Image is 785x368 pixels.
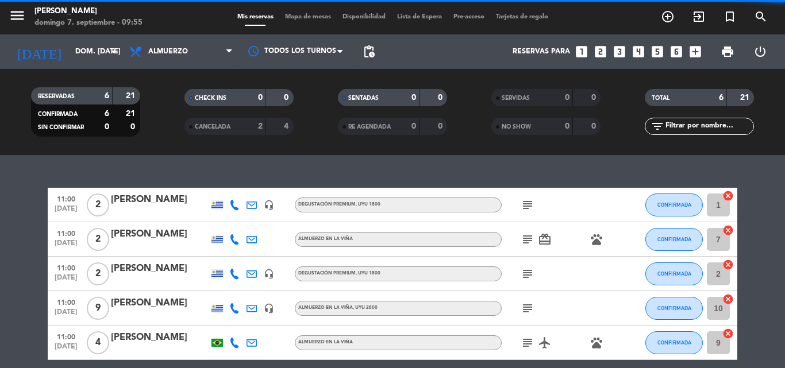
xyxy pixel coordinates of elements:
i: subject [521,336,534,350]
strong: 0 [411,94,416,102]
i: filter_list [651,119,664,133]
i: subject [521,198,534,212]
i: cancel [722,190,734,202]
strong: 0 [591,122,598,130]
i: cancel [722,224,734,236]
strong: 0 [438,94,445,102]
span: print [721,45,734,59]
i: cancel [722,328,734,339]
span: CANCELADA [195,124,230,130]
i: airplanemode_active [538,336,552,350]
span: pending_actions [362,45,376,59]
i: card_giftcard [538,233,552,246]
div: [PERSON_NAME] [111,296,209,311]
span: , UYU 1800 [356,202,380,207]
strong: 0 [438,122,445,130]
div: [PERSON_NAME] [111,261,209,276]
span: 11:00 [52,330,80,343]
i: [DATE] [9,39,70,64]
strong: 0 [591,94,598,102]
span: Mis reservas [232,14,279,20]
strong: 0 [411,122,416,130]
i: looks_5 [650,44,665,59]
span: CONFIRMADA [657,270,691,277]
i: headset_mic [264,269,274,279]
i: pets [590,233,603,246]
div: [PERSON_NAME] [34,6,143,17]
span: Degustación Premium [298,202,380,207]
span: , UYU 1800 [356,271,380,276]
span: NO SHOW [502,124,531,130]
span: RE AGENDADA [348,124,391,130]
strong: 6 [719,94,724,102]
span: Reservas para [513,48,570,56]
span: [DATE] [52,343,80,356]
span: Tarjetas de regalo [490,14,554,20]
strong: 6 [105,110,109,118]
div: [PERSON_NAME] [111,192,209,207]
i: headset_mic [264,200,274,210]
span: 11:00 [52,261,80,274]
strong: 21 [126,92,137,100]
div: domingo 7. septiembre - 09:55 [34,17,143,29]
i: pets [590,336,603,350]
span: SERVIDAS [502,95,530,101]
strong: 4 [284,122,291,130]
span: [DATE] [52,239,80,253]
button: CONFIRMADA [645,331,703,354]
button: menu [9,7,26,28]
i: subject [521,301,534,315]
i: exit_to_app [692,10,706,24]
span: CONFIRMADA [38,111,78,117]
span: 11:00 [52,192,80,205]
span: CONFIRMADA [657,202,691,208]
button: CONFIRMADA [645,193,703,216]
button: CONFIRMADA [645,228,703,251]
i: headset_mic [264,303,274,313]
span: 9 [87,297,109,320]
div: LOG OUT [744,34,776,69]
i: menu [9,7,26,24]
i: search [754,10,768,24]
button: CONFIRMADA [645,262,703,285]
div: [PERSON_NAME] [111,227,209,242]
span: Mapa de mesas [279,14,337,20]
i: power_settings_new [753,45,767,59]
span: Almuerzo en la Viña [298,237,353,241]
strong: 21 [126,110,137,118]
strong: 0 [565,122,569,130]
span: Disponibilidad [337,14,391,20]
span: 11:00 [52,295,80,308]
strong: 0 [105,123,109,131]
span: RESERVADAS [38,94,75,99]
span: SIN CONFIRMAR [38,125,84,130]
input: Filtrar por nombre... [664,120,753,133]
strong: 0 [284,94,291,102]
strong: 21 [740,94,752,102]
i: add_circle_outline [661,10,675,24]
span: TOTAL [652,95,669,101]
strong: 0 [130,123,137,131]
span: 11:00 [52,226,80,239]
span: CONFIRMADA [657,339,691,346]
i: looks_3 [612,44,627,59]
i: looks_6 [669,44,684,59]
span: 2 [87,193,109,216]
span: Almuerzo en la Viña [298,340,353,344]
i: subject [521,267,534,281]
span: Almuerzo en la Viña [298,305,378,310]
strong: 0 [258,94,263,102]
span: [DATE] [52,274,80,287]
span: Pre-acceso [448,14,490,20]
span: 4 [87,331,109,354]
button: CONFIRMADA [645,297,703,320]
span: 2 [87,228,109,251]
i: arrow_drop_down [107,45,121,59]
i: looks_4 [631,44,646,59]
i: looks_one [574,44,589,59]
span: Almuerzo [148,48,188,56]
span: SENTADAS [348,95,379,101]
span: 2 [87,262,109,285]
i: turned_in_not [723,10,737,24]
span: [DATE] [52,205,80,218]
